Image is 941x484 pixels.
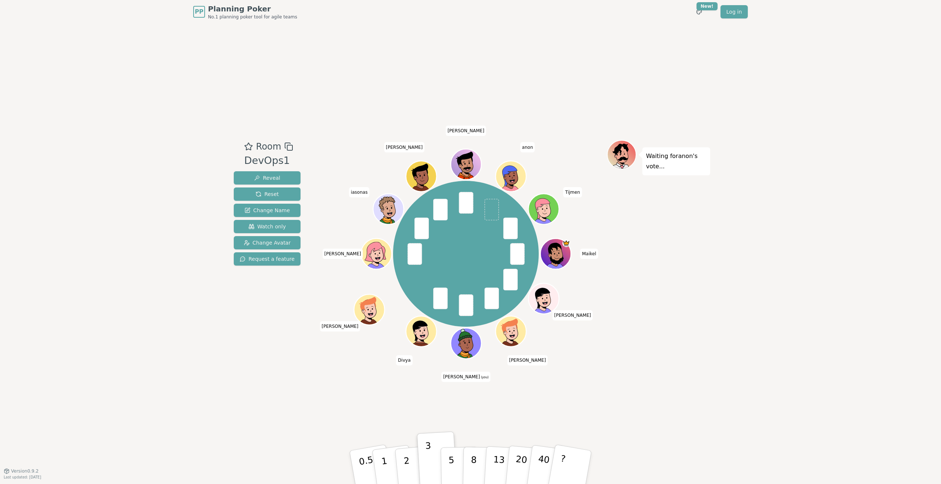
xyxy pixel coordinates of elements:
[562,239,570,247] span: Maikel is the host
[249,223,286,230] span: Watch only
[195,7,203,16] span: PP
[446,126,486,136] span: Click to change your name
[552,310,593,320] span: Click to change your name
[234,204,301,217] button: Change Name
[234,187,301,201] button: Reset
[254,174,280,182] span: Reveal
[234,252,301,266] button: Request a feature
[507,355,548,365] span: Click to change your name
[256,190,279,198] span: Reset
[323,249,363,259] span: Click to change your name
[234,171,301,185] button: Reveal
[692,5,706,18] button: New!
[441,372,490,382] span: Click to change your name
[244,153,293,168] div: DevOps1
[563,187,582,197] span: Click to change your name
[4,475,41,479] span: Last updated: [DATE]
[720,5,748,18] a: Log in
[11,468,39,474] span: Version 0.9.2
[580,249,598,259] span: Click to change your name
[697,2,718,10] div: New!
[396,355,412,365] span: Click to change your name
[384,142,425,152] span: Click to change your name
[256,140,281,153] span: Room
[234,236,301,249] button: Change Avatar
[452,329,480,358] button: Click to change your avatar
[234,220,301,233] button: Watch only
[646,151,706,172] p: Waiting for anon 's vote...
[244,207,290,214] span: Change Name
[208,4,297,14] span: Planning Poker
[520,142,535,152] span: Click to change your name
[480,376,489,379] span: (you)
[4,468,39,474] button: Version0.9.2
[208,14,297,20] span: No.1 planning poker tool for agile teams
[425,441,433,481] p: 3
[244,239,291,246] span: Change Avatar
[349,187,369,197] span: Click to change your name
[320,321,360,332] span: Click to change your name
[240,255,295,263] span: Request a feature
[193,4,297,20] a: PPPlanning PokerNo.1 planning poker tool for agile teams
[244,140,253,153] button: Add as favourite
